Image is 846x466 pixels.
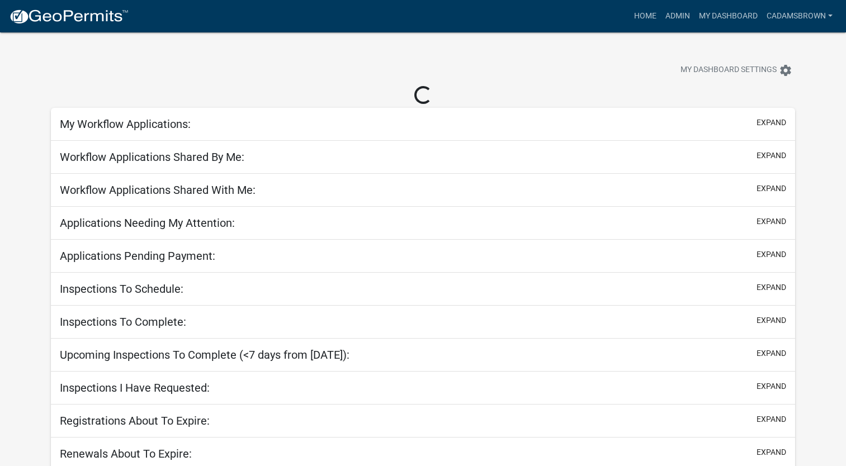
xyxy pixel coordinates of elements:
button: expand [757,249,786,260]
button: expand [757,413,786,425]
button: expand [757,446,786,458]
a: Admin [661,6,694,27]
h5: Inspections To Complete: [60,315,186,329]
i: settings [779,64,792,77]
a: My Dashboard [694,6,762,27]
h5: My Workflow Applications: [60,117,191,131]
span: My Dashboard Settings [680,64,777,77]
h5: Applications Needing My Attention: [60,216,235,230]
h5: Upcoming Inspections To Complete (<7 days from [DATE]): [60,348,349,362]
button: expand [757,282,786,293]
a: Home [630,6,661,27]
h5: Applications Pending Payment: [60,249,215,263]
h5: Inspections To Schedule: [60,282,183,296]
button: expand [757,150,786,161]
h5: Inspections I Have Requested: [60,381,210,394]
button: expand [757,348,786,359]
button: My Dashboard Settingssettings [672,59,801,81]
h5: Renewals About To Expire: [60,447,192,460]
button: expand [757,183,786,194]
button: expand [757,117,786,129]
button: expand [757,216,786,227]
a: cadamsbrown [762,6,837,27]
h5: Workflow Applications Shared With Me: [60,183,256,197]
h5: Workflow Applications Shared By Me: [60,150,244,164]
button: expand [757,381,786,392]
button: expand [757,315,786,326]
h5: Registrations About To Expire: [60,414,210,427]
